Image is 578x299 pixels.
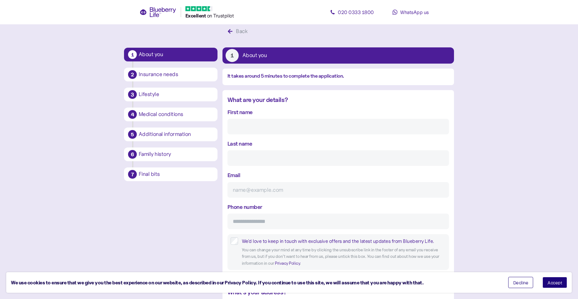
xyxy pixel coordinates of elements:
[227,171,241,179] label: Email
[11,279,499,287] div: We use cookies to ensure that we give you the best experience on our website, as described in our...
[139,72,213,77] div: Insurance needs
[128,90,137,99] div: 3
[128,170,137,179] div: 7
[227,95,449,105] div: What are your details?
[139,132,213,137] div: Additional information
[542,277,567,288] button: Accept cookies
[139,112,213,117] div: Medical conditions
[400,9,429,15] span: WhatsApp us
[226,49,239,62] div: 1
[383,6,439,18] a: WhatsApp us
[124,128,217,141] button: 5Additional information
[124,167,217,181] button: 7Final bits
[547,280,562,285] span: Accept
[275,260,300,266] a: Privacy Policy
[124,147,217,161] button: 6Family history
[222,25,255,38] button: Back
[128,110,137,119] div: 4
[513,280,528,285] span: Decline
[124,88,217,101] button: 3Lifestyle
[236,27,247,36] div: Back
[227,182,449,198] input: name@example.com
[227,108,253,116] label: First name
[128,150,137,159] div: 6
[324,6,380,18] a: 020 0333 1800
[242,237,446,245] div: We'd love to keep in touch with exclusive offers and the latest updates from Blueberry Life.
[338,9,374,15] span: 020 0333 1800
[185,12,207,19] span: Excellent ️
[124,108,217,121] button: 4Medical conditions
[227,72,449,80] div: It takes around 5 minutes to complete the application.
[128,50,137,59] div: 1
[128,130,137,139] div: 5
[139,152,213,157] div: Family history
[124,48,217,61] button: 1About you
[139,171,213,177] div: Final bits
[508,277,533,288] button: Decline cookies
[128,70,137,79] div: 2
[222,47,454,64] button: 1About you
[242,247,446,267] div: You can change your mind at any time by clicking the unsubscribe link in the footer of any email ...
[242,53,267,58] div: About you
[139,52,213,57] div: About you
[207,12,234,19] span: on Trustpilot
[227,203,262,211] label: Phone number
[227,139,252,148] label: Last name
[139,92,213,97] div: Lifestyle
[124,68,217,81] button: 2Insurance needs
